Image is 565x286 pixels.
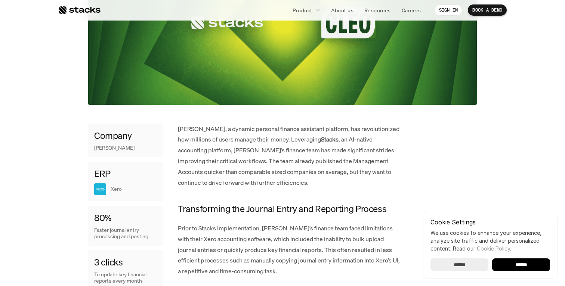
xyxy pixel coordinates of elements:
p: Xero [111,186,157,192]
p: Careers [402,6,421,14]
a: About us [327,3,358,17]
p: About us [331,6,353,14]
span: Read our . [453,245,511,252]
p: [PERSON_NAME], a dynamic personal finance assistant platform, has revolutionized how millions of ... [178,124,402,188]
a: Resources [360,3,395,17]
strong: Stacks [321,135,339,143]
p: Prior to Stacks implementation, [PERSON_NAME]’s finance team faced limitations with their Xero ac... [178,223,402,277]
p: Cookie Settings [430,219,550,225]
p: Faster journal entry processing and posting [94,227,157,240]
p: SIGN IN [439,7,458,13]
a: BOOK A DEMO [468,4,507,16]
a: SIGN IN [435,4,463,16]
a: Privacy Policy [88,142,121,147]
p: [PERSON_NAME] [94,145,135,151]
h4: Transforming the Journal Entry and Reporting Process [178,203,402,215]
h4: ERP [94,168,111,180]
p: Product [293,6,312,14]
a: Careers [397,3,426,17]
p: We use cookies to enhance your experience, analyze site traffic and deliver personalized content. [430,229,550,252]
h4: Company [94,130,132,142]
a: Cookie Policy [477,245,510,252]
h4: 80% [94,212,111,224]
p: BOOK A DEMO [472,7,502,13]
h4: 3 clicks [94,256,123,269]
p: Resources [364,6,391,14]
p: To update key financial reports every month [94,271,157,284]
